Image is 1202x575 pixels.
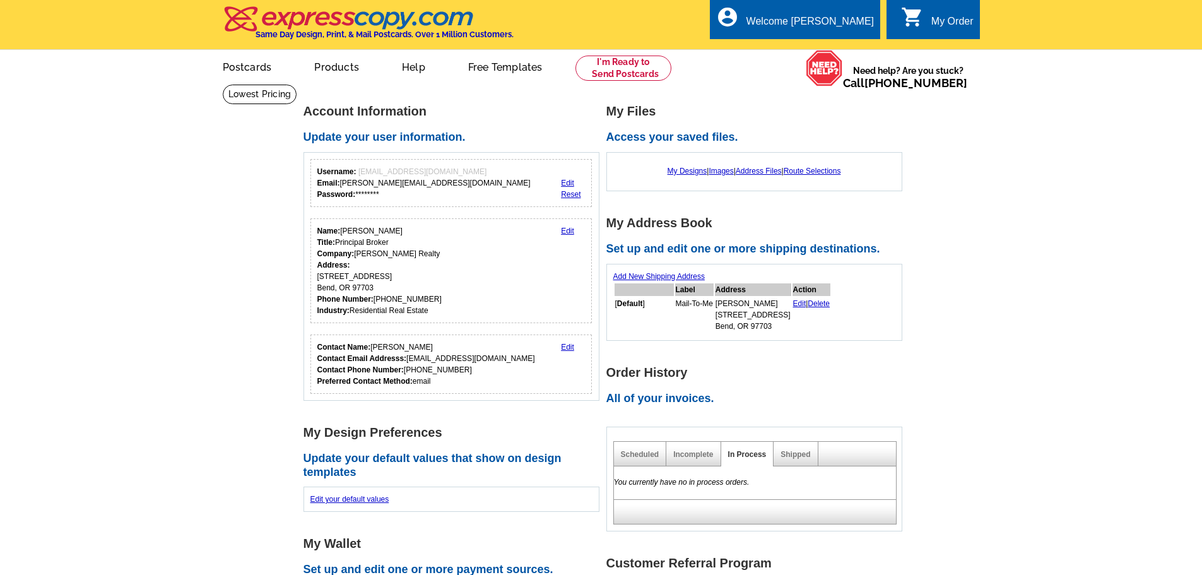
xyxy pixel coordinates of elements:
span: Call [843,76,967,90]
em: You currently have no in process orders. [614,478,750,487]
a: Same Day Design, Print, & Mail Postcards. Over 1 Million Customers. [223,15,514,39]
span: [EMAIL_ADDRESS][DOMAIN_NAME] [358,167,486,176]
a: Edit your default values [310,495,389,504]
a: Products [294,51,379,81]
h1: Account Information [303,105,606,118]
strong: Username: [317,167,356,176]
div: Your personal details. [310,218,592,323]
div: Who should we contact regarding order issues? [310,335,592,394]
a: [PHONE_NUMBER] [864,76,967,90]
strong: Preferred Contact Method: [317,377,413,386]
a: Address Files [736,167,782,175]
a: My Designs [668,167,707,175]
th: Action [792,283,831,296]
a: Edit [561,343,574,352]
img: help [806,50,843,86]
a: In Process [728,450,767,459]
div: [PERSON_NAME] [EMAIL_ADDRESS][DOMAIN_NAME] [PHONE_NUMBER] email [317,341,535,387]
strong: Email: [317,179,340,187]
h2: Access your saved files. [606,131,909,145]
strong: Industry: [317,306,350,315]
a: Incomplete [673,450,713,459]
a: Free Templates [448,51,563,81]
div: | | | [613,159,895,183]
strong: Title: [317,238,335,247]
a: Reset [561,190,580,199]
strong: Contact Phone Number: [317,365,404,374]
a: shopping_cart My Order [901,14,974,30]
h1: Customer Referral Program [606,557,909,570]
h1: My Wallet [303,537,606,550]
a: Route Selections [784,167,841,175]
td: [PERSON_NAME] [STREET_ADDRESS] Bend, OR 97703 [715,297,791,333]
div: Welcome [PERSON_NAME] [746,16,874,33]
a: Edit [561,227,574,235]
a: Delete [808,299,830,308]
div: [PERSON_NAME][EMAIL_ADDRESS][DOMAIN_NAME] ******** [317,166,531,200]
div: Your login information. [310,159,592,207]
th: Address [715,283,791,296]
b: Default [617,299,643,308]
div: My Order [931,16,974,33]
td: [ ] [615,297,674,333]
a: Help [382,51,445,81]
strong: Contact Email Addresss: [317,354,407,363]
i: account_circle [716,6,739,28]
i: shopping_cart [901,6,924,28]
h1: My Design Preferences [303,426,606,439]
a: Edit [793,299,806,308]
strong: Company: [317,249,355,258]
td: | [792,297,831,333]
h2: All of your invoices. [606,392,909,406]
th: Label [675,283,714,296]
strong: Contact Name: [317,343,371,352]
div: [PERSON_NAME] Principal Broker [PERSON_NAME] Realty [STREET_ADDRESS] Bend, OR 97703 [PHONE_NUMBER... [317,225,442,316]
h4: Same Day Design, Print, & Mail Postcards. Over 1 Million Customers. [256,30,514,39]
a: Add New Shipping Address [613,272,705,281]
a: Edit [561,179,574,187]
h2: Update your user information. [303,131,606,145]
h2: Update your default values that show on design templates [303,452,606,479]
h2: Set up and edit one or more shipping destinations. [606,242,909,256]
h1: My Address Book [606,216,909,230]
strong: Password: [317,190,356,199]
a: Postcards [203,51,292,81]
h1: My Files [606,105,909,118]
strong: Name: [317,227,341,235]
strong: Address: [317,261,350,270]
a: Shipped [781,450,810,459]
a: Images [709,167,733,175]
td: Mail-To-Me [675,297,714,333]
a: Scheduled [621,450,659,459]
strong: Phone Number: [317,295,374,304]
span: Need help? Are you stuck? [843,64,974,90]
h1: Order History [606,366,909,379]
